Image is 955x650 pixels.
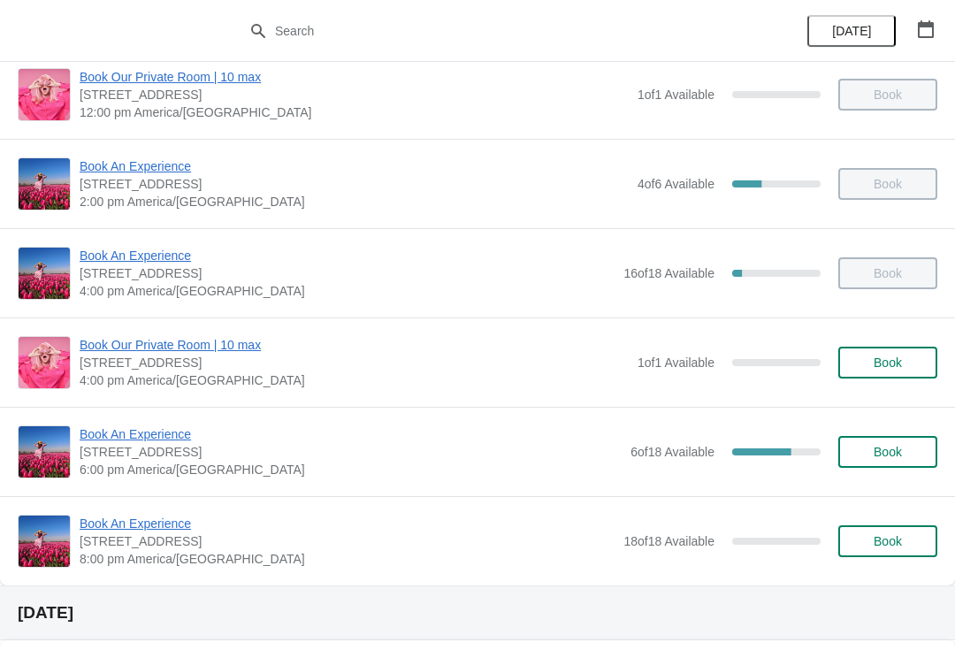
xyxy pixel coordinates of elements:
span: 1 of 1 Available [638,356,714,370]
span: 12:00 pm America/[GEOGRAPHIC_DATA] [80,103,629,121]
span: [STREET_ADDRESS] [80,532,615,550]
span: 4 of 6 Available [638,177,714,191]
span: [DATE] [832,24,871,38]
span: 2:00 pm America/[GEOGRAPHIC_DATA] [80,193,629,210]
span: [STREET_ADDRESS] [80,175,629,193]
span: Book An Experience [80,425,622,443]
span: 4:00 pm America/[GEOGRAPHIC_DATA] [80,282,615,300]
span: 6 of 18 Available [630,445,714,459]
img: Book An Experience | 1815 North Milwaukee Avenue, Chicago, IL, USA | 4:00 pm America/Chicago [19,248,70,299]
span: Book An Experience [80,515,615,532]
span: 1 of 1 Available [638,88,714,102]
span: 8:00 pm America/[GEOGRAPHIC_DATA] [80,550,615,568]
input: Search [274,15,716,47]
span: Book [874,534,902,548]
button: Book [838,525,937,557]
button: Book [838,436,937,468]
img: Book An Experience | 1815 North Milwaukee Avenue, Chicago, IL, USA | 6:00 pm America/Chicago [19,426,70,478]
button: [DATE] [807,15,896,47]
span: [STREET_ADDRESS] [80,443,622,461]
span: [STREET_ADDRESS] [80,86,629,103]
span: Book An Experience [80,157,629,175]
button: Book [838,347,937,379]
img: Book Our Private Room | 10 max | 1815 N. Milwaukee Ave., Chicago, IL 60647 | 4:00 pm America/Chicago [19,337,70,388]
img: Book Our Private Room | 10 max | 1815 N. Milwaukee Ave., Chicago, IL 60647 | 12:00 pm America/Chi... [19,69,70,120]
span: Book An Experience [80,247,615,264]
span: [STREET_ADDRESS] [80,354,629,371]
img: Book An Experience | 1815 North Milwaukee Avenue, Chicago, IL, USA | 8:00 pm America/Chicago [19,516,70,567]
span: Book [874,356,902,370]
span: 6:00 pm America/[GEOGRAPHIC_DATA] [80,461,622,478]
h2: [DATE] [18,604,937,622]
span: [STREET_ADDRESS] [80,264,615,282]
img: Book An Experience | 1815 North Milwaukee Avenue, Chicago, IL, USA | 2:00 pm America/Chicago [19,158,70,210]
span: 18 of 18 Available [623,534,714,548]
span: 4:00 pm America/[GEOGRAPHIC_DATA] [80,371,629,389]
span: Book Our Private Room | 10 max [80,68,629,86]
span: Book [874,445,902,459]
span: 16 of 18 Available [623,266,714,280]
span: Book Our Private Room | 10 max [80,336,629,354]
